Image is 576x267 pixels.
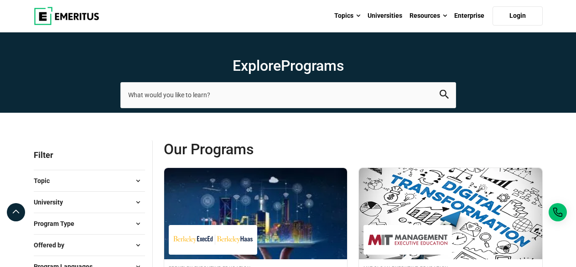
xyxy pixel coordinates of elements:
[173,230,253,250] img: Berkeley Executive Education
[34,240,72,250] span: Offered by
[34,217,145,230] button: Program Type
[34,219,82,229] span: Program Type
[440,90,449,100] button: search
[34,176,57,186] span: Topic
[34,174,145,188] button: Topic
[34,195,145,209] button: University
[493,6,543,26] a: Login
[359,168,542,259] img: Digital Transformation: Platform Strategies for Success | Online Digital Transformation Course
[368,230,447,250] img: MIT Sloan Executive Education
[164,140,353,158] span: Our Programs
[34,197,70,207] span: University
[281,57,344,74] span: Programs
[120,57,456,75] h1: Explore
[120,82,456,108] input: search-page
[34,238,145,252] button: Offered by
[34,140,145,170] p: Filter
[440,92,449,101] a: search
[164,168,348,259] img: Digital Transformation: Leading People, Data & Technology | Online Digital Transformation Course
